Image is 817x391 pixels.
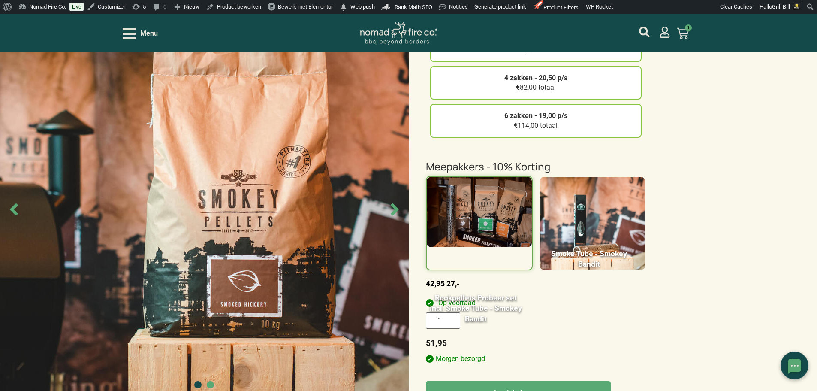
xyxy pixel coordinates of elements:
[426,298,533,308] p: Op voorraad
[426,354,646,364] p: Morgen bezorgd
[207,381,214,388] span: Go to slide 2
[360,22,437,45] img: Nomad Logo
[540,177,645,279] img: Smoke Tube - Smokey Bandit
[639,27,650,37] a: mijn account
[140,28,158,39] span: Menu
[504,112,567,120] strong: 6 zakken - 19,00 p/s
[426,312,460,328] input: Aantal
[123,26,158,41] div: Open/Close Menu
[385,200,404,219] span: Next slide
[4,200,24,219] span: Previous slide
[339,1,348,13] span: 
[426,161,550,173] span: Meepakkers - 10% Korting
[278,3,333,10] span: Bewerk met Elementor
[427,177,532,247] img: Rookpellets Probeer set incl. Smoke Tube - Smokey Bandit
[504,74,567,82] strong: 4 zakken - 20,50 p/s
[430,66,642,100] div: €82,00 totaal
[666,22,699,45] a: 1
[685,24,692,31] span: 1
[69,3,84,11] a: Live
[194,381,202,388] span: Go to slide 1
[430,104,642,138] div: €114,00 totaal
[659,27,670,38] a: mijn account
[395,4,432,10] span: Rank Math SEO
[772,3,790,10] span: Grill Bill
[793,3,800,10] img: Avatar of Grill Bill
